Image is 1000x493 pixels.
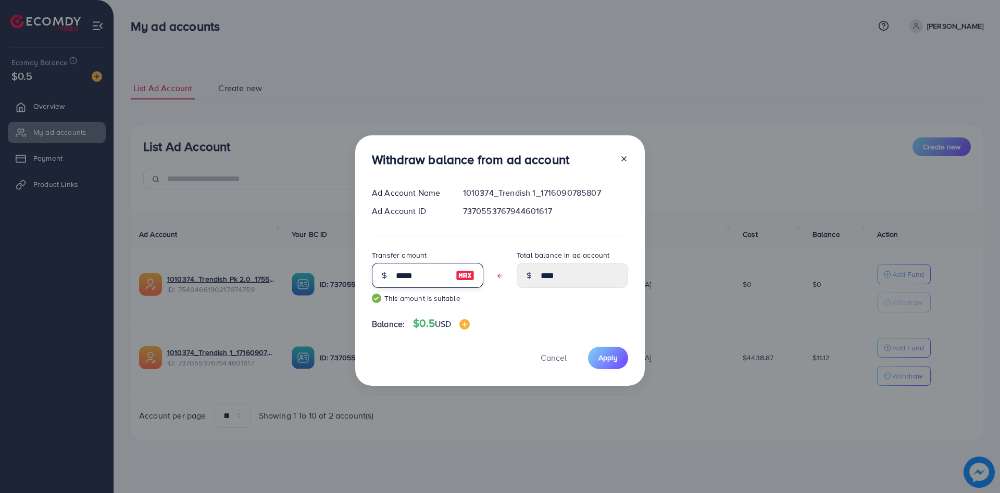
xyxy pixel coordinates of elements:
label: Transfer amount [372,250,427,260]
span: USD [435,318,451,330]
small: This amount is suitable [372,293,483,304]
button: Apply [588,347,628,369]
span: Apply [598,352,618,363]
h3: Withdraw balance from ad account [372,152,569,167]
button: Cancel [528,347,580,369]
label: Total balance in ad account [517,250,609,260]
img: image [459,319,470,330]
div: Ad Account ID [364,205,455,217]
img: image [456,269,474,282]
h4: $0.5 [413,317,470,330]
div: 1010374_Trendish 1_1716090785807 [455,187,636,199]
div: Ad Account Name [364,187,455,199]
img: guide [372,294,381,303]
div: 7370553767944601617 [455,205,636,217]
span: Cancel [541,352,567,363]
span: Balance: [372,318,405,330]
